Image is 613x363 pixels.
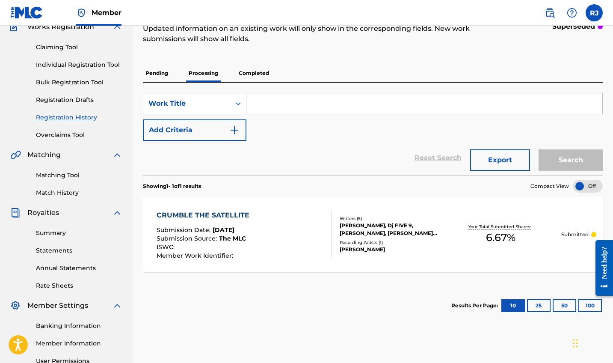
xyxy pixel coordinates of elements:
a: Annual Statements [36,264,122,273]
img: expand [112,301,122,311]
a: Rate Sheets [36,281,122,290]
a: CRUMBLE THE SATELLITESubmission Date:[DATE]Submission Source:The MLCISWC:Member Work Identifier:W... [143,197,603,272]
button: 50 [553,299,576,312]
img: expand [112,22,122,32]
a: Matching Tool [36,171,122,180]
img: help [567,8,577,18]
div: User Menu [586,4,603,21]
div: CRUMBLE THE SATELLITE [157,210,254,220]
a: Statements [36,246,122,255]
img: expand [112,208,122,218]
a: Member Information [36,339,122,348]
div: Drag [573,330,578,356]
button: Add Criteria [143,119,246,141]
a: Overclaims Tool [36,131,122,140]
iframe: Chat Widget [570,322,613,363]
form: Search Form [143,93,603,175]
img: 9d2ae6d4665cec9f34b9.svg [229,125,240,135]
span: Submission Source : [157,235,219,242]
p: Completed [236,64,272,82]
button: Export [470,149,530,171]
span: Royalties [27,208,59,218]
div: Help [563,4,580,21]
a: Individual Registration Tool [36,60,122,69]
a: Match History [36,188,122,197]
a: Summary [36,229,122,238]
a: Bulk Registration Tool [36,78,122,87]
p: Your Total Submitted Shares: [468,223,533,230]
p: Updated information on an existing work will only show in the corresponding fields. New work subm... [143,24,497,44]
img: MLC Logo [10,6,43,19]
a: Claiming Tool [36,43,122,52]
p: superseded [552,21,595,32]
span: Compact View [530,182,569,190]
span: The MLC [219,235,246,242]
span: ISWC : [157,243,177,251]
button: 25 [527,299,551,312]
a: Banking Information [36,321,122,330]
a: Public Search [541,4,558,21]
button: 10 [501,299,525,312]
p: Showing 1 - 1 of 1 results [143,182,201,190]
span: [DATE] [213,226,234,234]
p: Pending [143,64,171,82]
span: Member [92,8,121,18]
img: Top Rightsholder [76,8,86,18]
span: 6.67 % [486,230,515,245]
img: Matching [10,150,21,160]
span: Works Registration [27,22,94,32]
span: Member Settings [27,301,88,311]
img: Member Settings [10,301,21,311]
iframe: Resource Center [589,232,613,305]
p: Processing [186,64,221,82]
div: [PERSON_NAME], Dj FIVE 9, [PERSON_NAME], [PERSON_NAME] CHIC MAGNET [340,222,441,237]
a: Registration History [36,113,122,122]
div: [PERSON_NAME] [340,246,441,253]
img: expand [112,150,122,160]
span: Matching [27,150,61,160]
a: Registration Drafts [36,95,122,104]
div: Writers ( 5 ) [340,215,441,222]
span: Submission Date : [157,226,213,234]
p: Results Per Page: [451,302,500,309]
div: Recording Artists ( 1 ) [340,239,441,246]
span: Member Work Identifier : [157,252,235,259]
button: 100 [578,299,602,312]
img: Works Registration [10,22,21,32]
img: search [545,8,555,18]
p: Submitted [561,231,589,238]
div: Work Title [148,98,225,109]
img: Royalties [10,208,21,218]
